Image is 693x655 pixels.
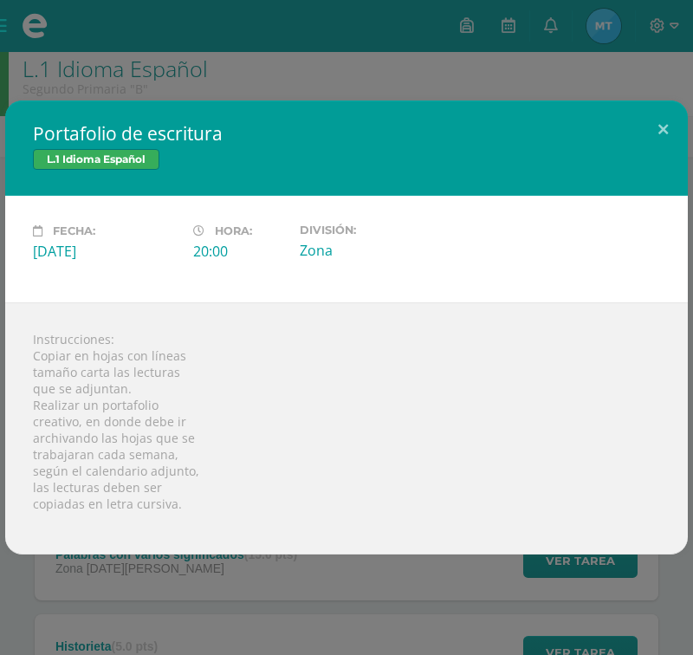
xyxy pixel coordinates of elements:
div: 20:00 [193,242,286,261]
label: División: [300,224,446,237]
span: Fecha: [53,224,95,237]
div: Instrucciones: Copiar en hojas con líneas tamaño carta las lecturas que se adjuntan. Realizar un ... [5,302,688,554]
h2: Portafolio de escritura [33,121,660,146]
span: L.1 Idioma Español [33,149,159,170]
span: Hora: [215,224,252,237]
div: [DATE] [33,242,179,261]
button: Close (Esc) [638,101,688,159]
div: Zona [300,241,446,260]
